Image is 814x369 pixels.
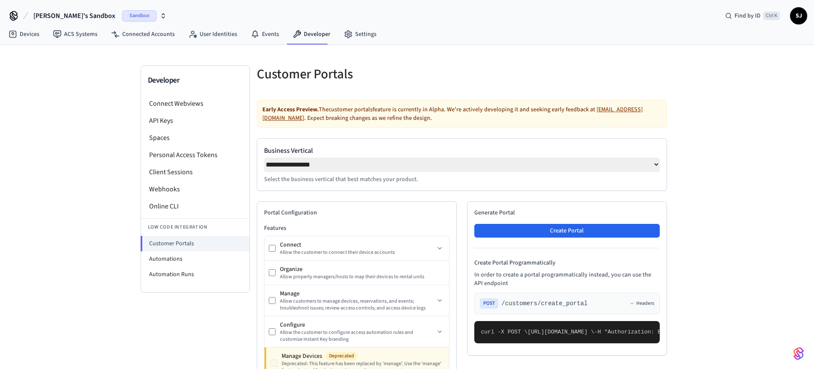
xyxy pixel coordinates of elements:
[791,8,806,24] span: SJ
[46,27,104,42] a: ACS Systems
[257,65,457,83] h5: Customer Portals
[141,181,250,198] li: Webhooks
[793,347,804,360] img: SeamLogoGradient.69752ec5.svg
[280,329,435,343] div: Allow the customer to configure access automation rules and customize Instant Key branding
[141,129,250,146] li: Spaces
[280,289,435,298] div: Manage
[280,274,445,280] div: Allow property managers/hosts to map their devices to rental units
[141,267,250,282] li: Automation Runs
[474,259,660,267] h4: Create Portal Programmatically
[280,241,435,249] div: Connect
[244,27,286,42] a: Events
[122,10,156,21] span: Sandbox
[257,100,667,128] div: The customer portals feature is currently in Alpha. We're actively developing it and seeking earl...
[2,27,46,42] a: Devices
[141,236,250,251] li: Customer Portals
[474,271,660,288] p: In order to create a portal programmatically instead, you can use the API endpoint
[280,265,445,274] div: Organize
[141,112,250,129] li: API Keys
[528,329,594,335] span: [URL][DOMAIN_NAME] \
[480,298,498,309] span: POST
[148,74,243,86] h3: Developer
[718,8,787,24] div: Find by IDCtrl K
[790,7,807,24] button: SJ
[337,27,383,42] a: Settings
[141,95,250,112] li: Connect Webviews
[763,12,780,20] span: Ctrl K
[282,352,445,360] div: Manage Devices
[262,105,319,114] strong: Early Access Preview.
[141,218,250,236] li: Low Code Integration
[33,11,115,21] span: [PERSON_NAME]'s Sandbox
[104,27,182,42] a: Connected Accounts
[264,224,450,232] h3: Features
[629,300,654,307] button: Headers
[286,27,337,42] a: Developer
[264,208,450,217] h2: Portal Configuration
[481,329,528,335] span: curl -X POST \
[141,164,250,181] li: Client Sessions
[280,321,435,329] div: Configure
[474,224,660,238] button: Create Portal
[280,249,435,256] div: Allow the customer to connect their device accounts
[262,105,643,122] a: [EMAIL_ADDRESS][DOMAIN_NAME]
[474,208,660,217] h2: Generate Portal
[141,198,250,215] li: Online CLI
[141,146,250,164] li: Personal Access Tokens
[141,251,250,267] li: Automations
[280,298,435,312] div: Allow customers to manage devices, reservations, and events; troubleshoot issues; review access c...
[735,12,761,20] span: Find by ID
[326,352,358,360] span: Deprecated
[264,146,660,156] label: Business Vertical
[502,299,588,308] span: /customers/create_portal
[182,27,244,42] a: User Identities
[594,329,754,335] span: -H "Authorization: Bearer seam_api_key_123456" \
[264,175,660,184] p: Select the business vertical that best matches your product.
